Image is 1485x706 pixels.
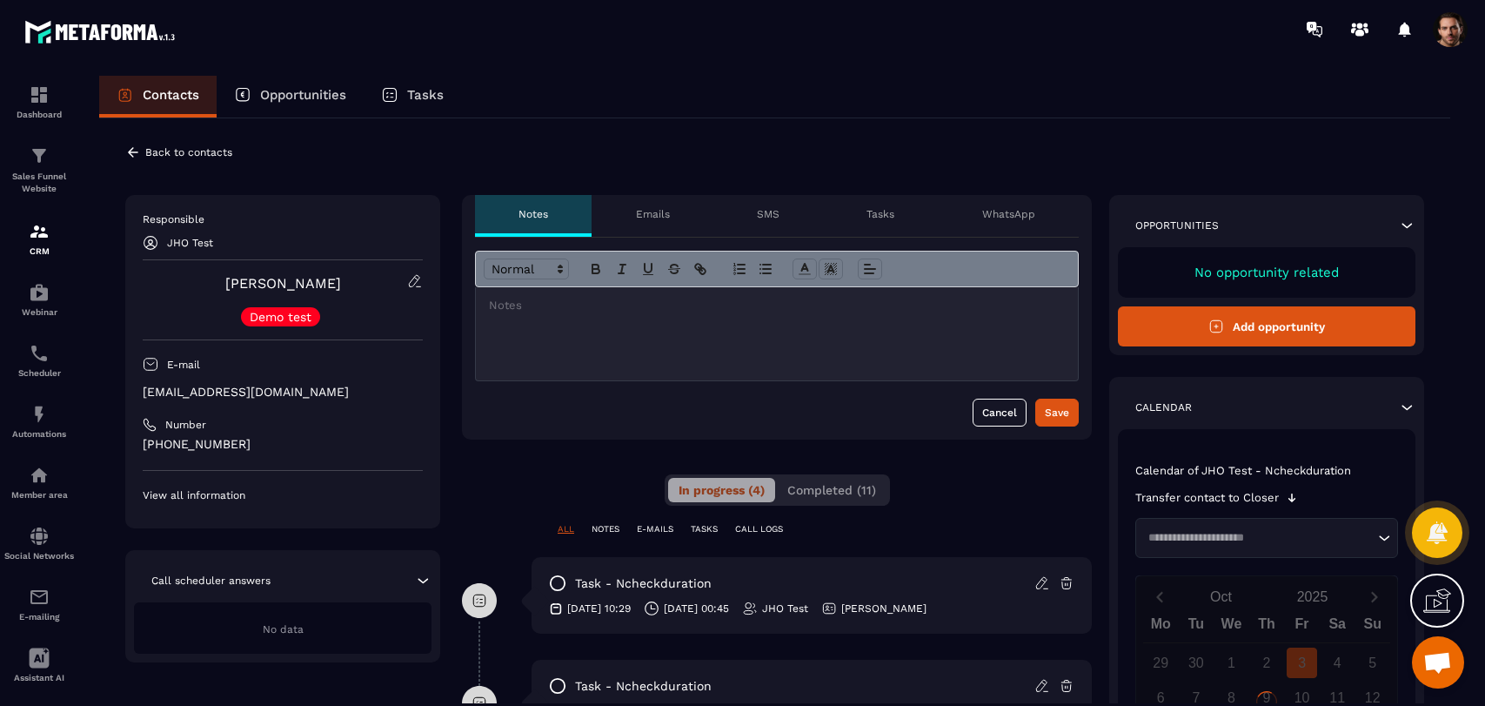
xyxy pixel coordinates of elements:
p: Member area [4,490,74,500]
span: No data [263,623,304,635]
p: Demo test [250,311,311,323]
a: formationformationSales Funnel Website [4,132,74,208]
p: Contacts [143,87,199,103]
img: automations [29,282,50,303]
div: Mở cuộc trò chuyện [1412,636,1464,689]
button: Completed (11) [777,478,886,502]
p: Call scheduler answers [151,574,271,588]
p: JHO Test [167,237,213,249]
a: formationformationCRM [4,208,74,269]
p: [DATE] 10:29 [567,602,631,615]
a: formationformationDashboard [4,71,74,132]
p: TASKS [691,523,718,535]
button: Cancel [973,399,1027,427]
a: schedulerschedulerScheduler [4,330,74,391]
p: WhatsApp [982,207,1035,221]
p: ALL [558,523,574,535]
span: In progress (4) [679,483,765,497]
p: [EMAIL_ADDRESS][DOMAIN_NAME] [143,384,423,400]
img: formation [29,221,50,242]
p: Notes [518,207,548,221]
img: formation [29,84,50,105]
p: Sales Funnel Website [4,171,74,195]
p: CRM [4,246,74,256]
img: email [29,587,50,608]
img: scheduler [29,343,50,364]
img: formation [29,145,50,166]
button: Save [1035,399,1079,427]
p: E-mail [167,358,200,372]
p: View all information [143,488,423,502]
a: Assistant AI [4,635,74,696]
a: social-networksocial-networkSocial Networks [4,513,74,574]
a: [PERSON_NAME] [225,275,341,292]
p: No opportunity related [1135,265,1398,280]
p: Scheduler [4,368,74,378]
p: Emails [636,207,670,221]
a: Tasks [364,76,461,118]
p: Calendar of JHO Test - Ncheckduration [1135,464,1398,478]
p: task - Ncheckduration [575,678,712,695]
p: Number [165,418,206,432]
button: In progress (4) [668,478,775,502]
p: Automations [4,429,74,439]
p: Tasks [866,207,894,221]
a: automationsautomationsMember area [4,452,74,513]
button: Add opportunity [1118,306,1415,346]
a: Contacts [99,76,217,118]
a: Opportunities [217,76,364,118]
p: E-mailing [4,612,74,622]
a: automationsautomationsWebinar [4,269,74,330]
p: [DATE] 00:45 [664,602,729,615]
p: [PHONE_NUMBER] [143,436,423,453]
p: E-MAILS [637,523,673,535]
p: Webinar [4,307,74,317]
p: Opportunities [260,87,346,103]
p: Tasks [407,87,444,103]
a: automationsautomationsAutomations [4,391,74,452]
img: logo [24,16,181,48]
p: JHO Test [762,602,808,615]
p: Dashboard [4,110,74,119]
p: Calendar [1135,400,1192,414]
a: emailemailE-mailing [4,574,74,635]
div: Save [1045,404,1069,421]
img: automations [29,465,50,486]
p: Back to contacts [145,146,232,158]
p: Transfer contact to Closer [1135,491,1279,505]
img: automations [29,404,50,425]
img: social-network [29,526,50,547]
div: Search for option [1135,518,1398,558]
p: Social Networks [4,551,74,561]
p: task - Ncheckduration [575,575,712,592]
p: CALL LOGS [735,523,783,535]
p: Responsible [143,212,423,226]
p: [PERSON_NAME] [841,602,926,615]
p: SMS [757,207,779,221]
input: Search for option [1142,529,1374,547]
p: Opportunities [1135,219,1219,232]
p: Assistant AI [4,673,74,682]
p: NOTES [592,523,619,535]
span: Completed (11) [787,483,876,497]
